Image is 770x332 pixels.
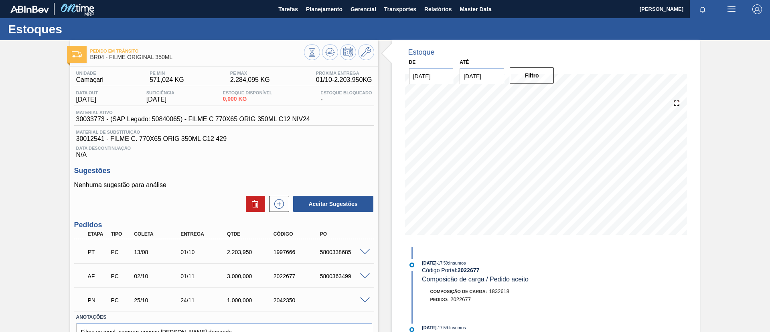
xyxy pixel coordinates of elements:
[132,273,184,279] div: 02/10/2025
[86,231,110,237] div: Etapa
[272,297,324,303] div: 2042350
[76,130,372,134] span: Material de Substituição
[510,67,554,84] button: Filtro
[88,297,108,303] p: PN
[322,44,338,60] button: Atualizar Gráfico
[88,249,108,255] p: PT
[690,4,715,15] button: Notificações
[422,267,612,273] div: Código Portal:
[316,71,372,75] span: Próxima Entrega
[76,71,103,75] span: Unidade
[109,273,133,279] div: Pedido de Compra
[351,4,376,14] span: Gerencial
[424,4,452,14] span: Relatórios
[278,4,298,14] span: Tarefas
[316,76,372,84] span: 01/10 - 2.203,950 KG
[178,297,231,303] div: 24/11/2025
[76,90,98,95] span: Data out
[150,76,184,84] span: 571,024 KG
[225,249,277,255] div: 2.203,950
[146,96,174,103] span: [DATE]
[358,44,374,60] button: Ir ao Master Data / Geral
[430,297,449,302] span: Pedido :
[306,4,342,14] span: Planejamento
[74,143,374,159] div: N/A
[460,68,504,84] input: dd/mm/yyyy
[448,261,466,265] span: : Insumos
[318,249,370,255] div: 5800338685
[76,110,310,115] span: Material ativo
[178,273,231,279] div: 01/11/2025
[265,196,289,212] div: Nova sugestão
[430,289,487,294] span: Composição de Carga :
[74,181,374,189] p: Nenhuma sugestão para análise
[450,296,471,302] span: 2022677
[76,135,372,143] span: 30012541 - FILME C. 770X65 ORIG 350ML C12 429
[150,71,184,75] span: PE MIN
[272,273,324,279] div: 2022677
[223,96,272,102] span: 0,000 KG
[225,273,277,279] div: 3.000,000
[460,4,491,14] span: Master Data
[437,261,448,265] span: - 17:59
[272,231,324,237] div: Código
[86,243,110,261] div: Pedido em Trânsito
[132,297,184,303] div: 25/10/2025
[293,196,373,212] button: Aceitar Sugestões
[318,90,374,103] div: -
[86,291,110,309] div: Pedido em Negociação
[88,273,108,279] p: AF
[90,49,304,53] span: Pedido em Trânsito
[318,231,370,237] div: PO
[409,263,414,267] img: atual
[132,231,184,237] div: Coleta
[74,167,374,175] h3: Sugestões
[448,325,466,330] span: : Insumos
[86,267,110,285] div: Aguardando Faturamento
[109,297,133,303] div: Pedido de Compra
[752,4,762,14] img: Logout
[225,231,277,237] div: Qtde
[146,90,174,95] span: Suficiência
[10,6,49,13] img: TNhmsLtSVTkK8tSr43FrP2fwEKptu5GPRR3wAAAABJRU5ErkJggg==
[76,146,372,151] span: Data Descontinuação
[72,51,82,57] img: Ícone
[272,249,324,255] div: 1997666
[304,44,320,60] button: Visão Geral dos Estoques
[223,90,272,95] span: Estoque Disponível
[90,54,304,60] span: BR04 - FILME ORIGINAL 350ML
[340,44,356,60] button: Programar Estoque
[409,327,414,332] img: atual
[109,231,133,237] div: Tipo
[230,76,270,84] span: 2.284,095 KG
[76,312,372,323] label: Anotações
[230,71,270,75] span: PE MAX
[384,4,416,14] span: Transportes
[409,68,454,84] input: dd/mm/yyyy
[320,90,372,95] span: Estoque Bloqueado
[422,261,436,265] span: [DATE]
[225,297,277,303] div: 1.000,000
[74,221,374,229] h3: Pedidos
[422,325,436,330] span: [DATE]
[458,267,480,273] strong: 2022677
[76,76,103,84] span: Camaçari
[489,288,509,294] span: 1832618
[8,24,150,34] h1: Estoques
[242,196,265,212] div: Excluir Sugestões
[727,4,736,14] img: userActions
[178,249,231,255] div: 01/10/2025
[76,96,98,103] span: [DATE]
[437,326,448,330] span: - 17:59
[76,116,310,123] span: 30033773 - (SAP Legado: 50840065) - FILME C 770X65 ORIG 350ML C12 NIV24
[409,59,416,65] label: De
[178,231,231,237] div: Entrega
[422,276,529,283] span: Composicão de carga / Pedido aceito
[318,273,370,279] div: 5800363499
[289,195,374,213] div: Aceitar Sugestões
[408,48,435,57] div: Estoque
[132,249,184,255] div: 13/08/2025
[460,59,469,65] label: Até
[109,249,133,255] div: Pedido de Compra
